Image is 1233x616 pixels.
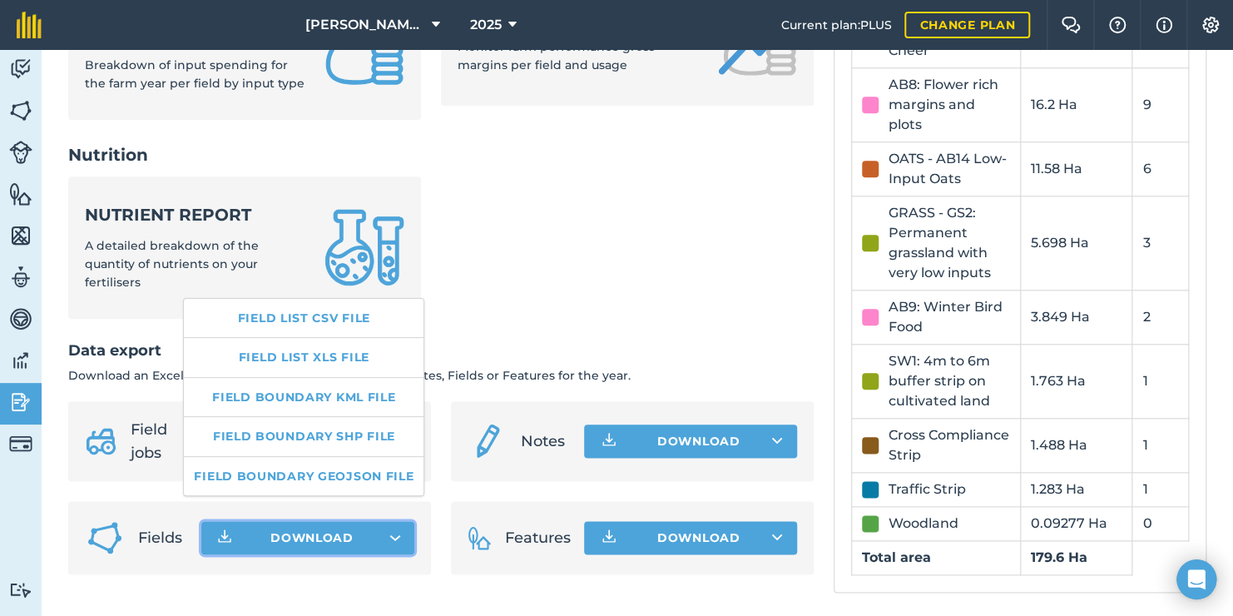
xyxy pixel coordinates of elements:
[904,12,1030,38] a: Change plan
[470,15,502,35] span: 2025
[1107,17,1127,33] img: A question mark icon
[780,16,891,34] span: Current plan : PLUS
[1061,17,1081,33] img: Two speech bubbles overlapping with the left bubble in the forefront
[305,15,425,35] span: [PERSON_NAME] (Brownings) Limited
[184,457,423,495] button: Field boundary GeoJSON file
[184,378,423,416] button: Field boundary KML file
[184,417,423,455] button: Field boundary Shp file
[184,338,423,376] a: Field list XLS file
[17,12,42,38] img: fieldmargin Logo
[184,299,423,337] a: Field list CSV file
[1156,15,1172,35] img: svg+xml;base64,PHN2ZyB4bWxucz0iaHR0cDovL3d3dy53My5vcmcvMjAwMC9zdmciIHdpZHRoPSIxNyIgaGVpZ2h0PSIxNy...
[1176,559,1216,599] div: Open Intercom Messenger
[1201,17,1221,33] img: A cog icon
